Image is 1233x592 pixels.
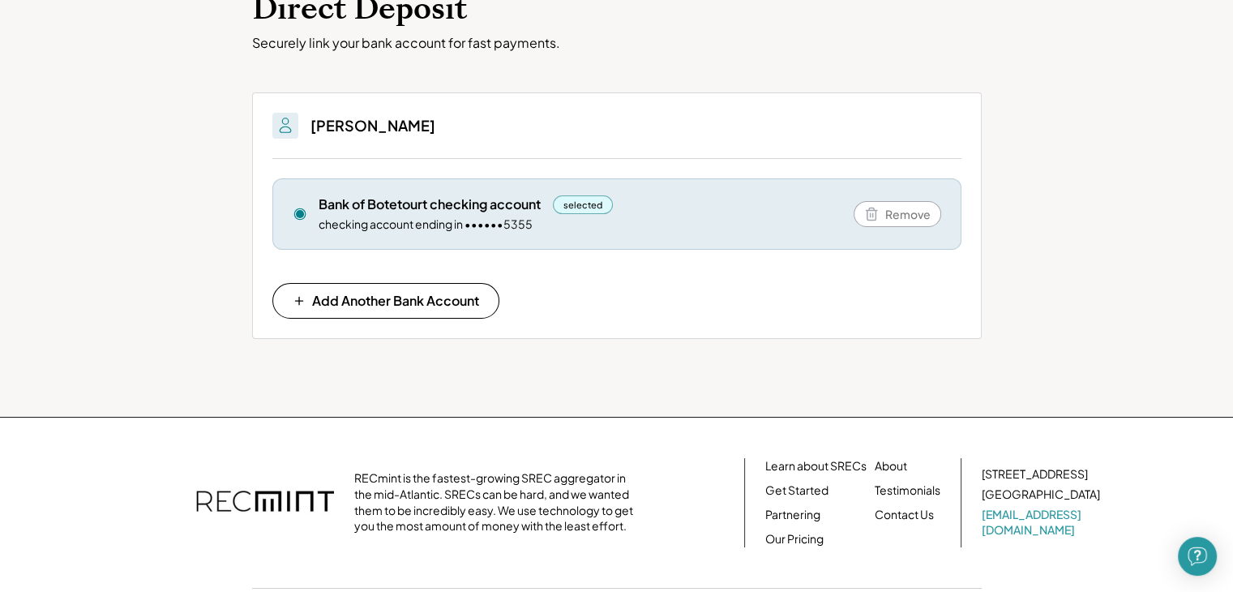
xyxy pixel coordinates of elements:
[765,483,828,499] a: Get Started
[765,458,867,474] a: Learn about SRECs
[553,195,614,214] div: selected
[276,116,295,135] img: People.svg
[319,217,533,233] div: checking account ending in ••••••5355
[765,507,820,523] a: Partnering
[319,195,541,213] div: Bank of Botetourt checking account
[272,283,499,319] button: Add Another Bank Account
[982,487,1100,503] div: [GEOGRAPHIC_DATA]
[765,531,824,547] a: Our Pricing
[885,208,931,220] span: Remove
[854,201,941,227] button: Remove
[875,483,940,499] a: Testimonials
[312,294,479,307] span: Add Another Bank Account
[875,458,907,474] a: About
[982,507,1103,538] a: [EMAIL_ADDRESS][DOMAIN_NAME]
[875,507,934,523] a: Contact Us
[252,35,982,52] div: Securely link your bank account for fast payments.
[196,474,334,531] img: recmint-logotype%403x.png
[982,466,1088,483] div: [STREET_ADDRESS]
[310,116,435,135] h3: [PERSON_NAME]
[1178,537,1217,576] div: Open Intercom Messenger
[354,470,642,534] div: RECmint is the fastest-growing SREC aggregator in the mid-Atlantic. SRECs can be hard, and we wan...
